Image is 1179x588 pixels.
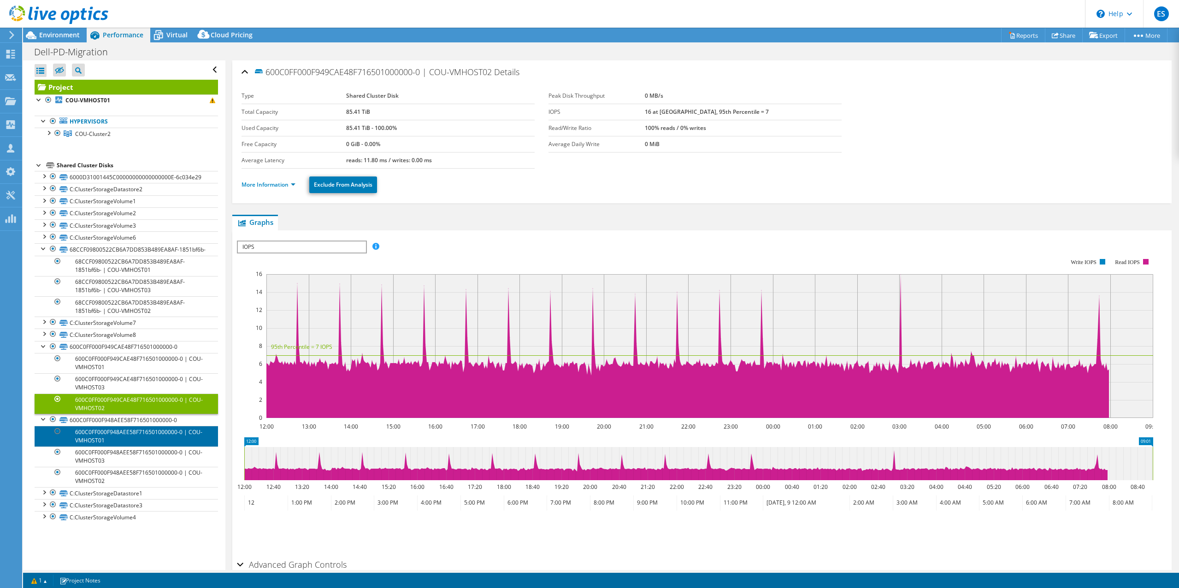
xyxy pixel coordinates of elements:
text: 08:40 [1130,483,1144,491]
a: Share [1045,28,1083,42]
text: 08:00 [1103,423,1117,430]
text: 17:00 [470,423,484,430]
text: 07:00 [1061,423,1075,430]
text: 2 [259,396,262,404]
a: Project [35,80,218,94]
span: Cloud Pricing [211,30,253,39]
text: 19:20 [554,483,568,491]
text: 06:40 [1044,483,1058,491]
text: 00:40 [784,483,799,491]
text: 14:00 [343,423,358,430]
text: 02:00 [850,423,864,430]
text: 95th Percentile = 7 IOPS [271,343,332,351]
text: 23:20 [727,483,741,491]
svg: \n [1096,10,1105,18]
text: 18:40 [525,483,539,491]
text: 12 [256,306,262,314]
text: 03:20 [900,483,914,491]
text: 02:00 [842,483,856,491]
span: ES [1154,6,1169,21]
text: 08:00 [1102,483,1116,491]
text: 20:00 [596,423,611,430]
a: C:ClusterStorageVolume3 [35,219,218,231]
text: 05:00 [976,423,990,430]
a: C:ClusterStorageVolume1 [35,195,218,207]
b: Shared Cluster Disk [346,92,399,100]
a: C:ClusterStorageVolume7 [35,317,218,329]
text: 22:40 [698,483,712,491]
span: Virtual [166,30,188,39]
a: 600C0FF000F949CAE48F716501000000-0 | COU-VMHOST03 [35,373,218,394]
text: 00:00 [755,483,770,491]
a: 68CCF09800522CB6A7DD853B489EA8AF-1851bf6b- | COU-VMHOST03 [35,276,218,296]
a: 600C0FF000F948AEE58F716501000000-0 | COU-VMHOST03 [35,447,218,467]
text: 18:00 [512,423,526,430]
a: COU-Cluster2 [35,128,218,140]
a: C:ClusterStorageDatastore2 [35,183,218,195]
a: 600C0FF000F948AEE58F716501000000-0 [35,414,218,426]
a: C:ClusterStorageVolume2 [35,207,218,219]
a: 68CCF09800522CB6A7DD853B489EA8AF-1851bf6b- [35,243,218,255]
text: 20:40 [612,483,626,491]
a: 600C0FF000F948AEE58F716501000000-0 | COU-VMHOST02 [35,467,218,487]
text: 04:00 [934,423,949,430]
label: Read/Write Ratio [548,123,645,133]
text: 14:40 [352,483,366,491]
text: 19:00 [554,423,569,430]
label: Total Capacity [242,107,346,117]
text: 15:20 [381,483,395,491]
b: 85.41 TiB [346,108,370,116]
text: 12:00 [259,423,273,430]
text: 23:00 [723,423,737,430]
div: Shared Cluster Disks [57,160,218,171]
text: 20:00 [583,483,597,491]
text: 15:00 [386,423,400,430]
text: 02:40 [871,483,885,491]
a: Project Notes [53,575,107,586]
text: 09:00 [1145,423,1159,430]
b: reads: 11.80 ms / writes: 0.00 ms [346,156,432,164]
text: 13:20 [295,483,309,491]
label: Type [242,91,346,100]
span: COU-Cluster2 [75,130,111,138]
a: More Information [242,181,295,188]
span: 600C0FF000F949CAE48F716501000000-0 | COU-VMHOST02 [253,66,492,77]
text: 16:40 [439,483,453,491]
a: 6000D31001445C00000000000000000E-6c034e29 [35,171,218,183]
text: 12:40 [266,483,280,491]
b: COU-VMHOST01 [65,96,110,104]
text: 03:00 [892,423,906,430]
a: 600C0FF000F948AEE58F716501000000-0 | COU-VMHOST01 [35,426,218,446]
b: 85.41 TiB - 100.00% [346,124,397,132]
span: Details [494,66,519,77]
span: Performance [103,30,143,39]
text: 16:00 [428,423,442,430]
text: 21:00 [639,423,653,430]
b: 100% reads / 0% writes [645,124,706,132]
text: 17:20 [467,483,482,491]
label: Average Daily Write [548,140,645,149]
a: Hypervisors [35,116,218,128]
text: 01:00 [808,423,822,430]
span: Environment [39,30,80,39]
a: C:ClusterStorageDatastore1 [35,487,218,499]
text: 16 [256,270,262,278]
text: 00:00 [766,423,780,430]
b: 0 MB/s [645,92,663,100]
h2: Advanced Graph Controls [237,555,347,574]
text: 04:00 [929,483,943,491]
a: 600C0FF000F949CAE48F716501000000-0 [35,341,218,353]
text: 13:00 [301,423,316,430]
text: Write IOPS [1071,259,1096,265]
text: 0 [259,414,262,422]
text: 10 [256,324,262,332]
a: C:ClusterStorageVolume6 [35,231,218,243]
text: 12:00 [237,483,251,491]
a: 600C0FF000F949CAE48F716501000000-0 | COU-VMHOST01 [35,353,218,373]
text: 6 [259,360,262,368]
a: More [1125,28,1167,42]
a: C:ClusterStorageDatastore3 [35,499,218,511]
text: 06:00 [1015,483,1029,491]
a: Export [1082,28,1125,42]
a: 68CCF09800522CB6A7DD853B489EA8AF-1851bf6b- | COU-VMHOST02 [35,296,218,317]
